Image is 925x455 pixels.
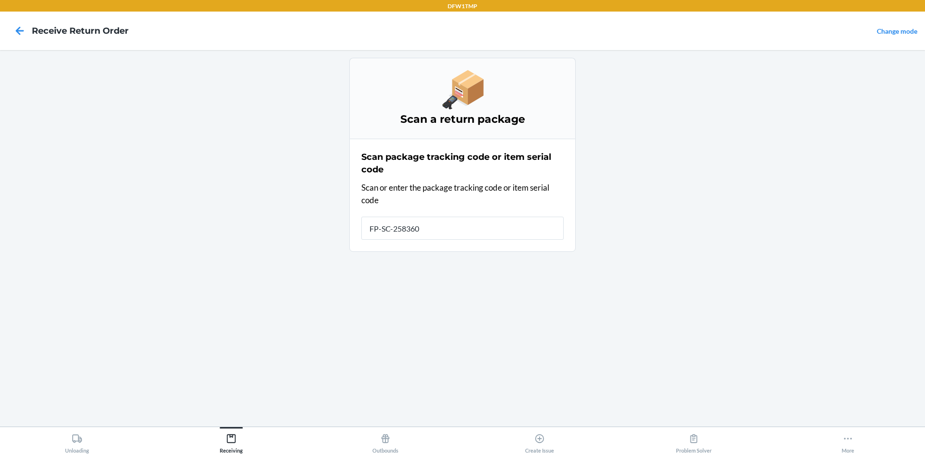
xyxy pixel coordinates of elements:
[842,429,854,454] div: More
[361,182,564,206] p: Scan or enter the package tracking code or item serial code
[617,427,771,454] button: Problem Solver
[877,27,917,35] a: Change mode
[65,429,89,454] div: Unloading
[676,429,712,454] div: Problem Solver
[361,112,564,127] h3: Scan a return package
[361,151,564,176] h2: Scan package tracking code or item serial code
[448,2,477,11] p: DFW1TMP
[308,427,462,454] button: Outbounds
[361,217,564,240] input: Package tracking code / Item serial code
[525,429,554,454] div: Create Issue
[220,429,243,454] div: Receiving
[771,427,925,454] button: More
[32,25,129,37] h4: Receive Return Order
[154,427,308,454] button: Receiving
[372,429,398,454] div: Outbounds
[462,427,617,454] button: Create Issue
